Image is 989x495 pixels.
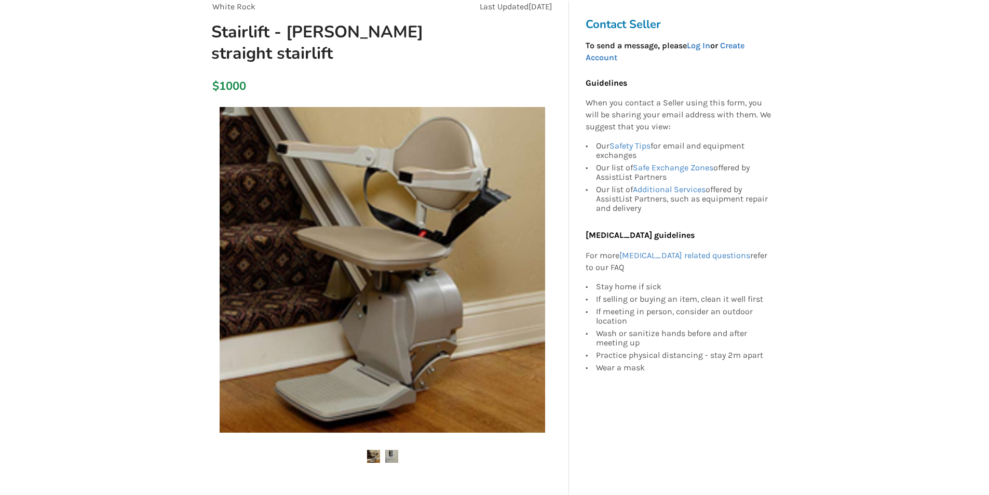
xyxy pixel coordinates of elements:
div: If selling or buying an item, clean it well first [596,293,771,305]
div: Practice physical distancing - stay 2m apart [596,349,771,362]
span: [DATE] [529,2,552,11]
div: Wear a mask [596,362,771,372]
a: [MEDICAL_DATA] related questions [619,250,750,260]
span: White Rock [212,2,255,11]
span: Last Updated [480,2,529,11]
b: Guidelines [586,78,627,88]
img: stairlift - bruno straight stairlift-stairlift-mobility-white rock-assistlist-listing [385,450,398,463]
p: For more refer to our FAQ [586,250,771,274]
div: Our list of offered by AssistList Partners, such as equipment repair and delivery [596,183,771,213]
h1: Stairlift - [PERSON_NAME] straight stairlift [203,21,449,64]
a: Log In [687,41,710,50]
p: When you contact a Seller using this form, you will be sharing your email address with them. We s... [586,98,771,133]
div: Wash or sanitize hands before and after meeting up [596,327,771,349]
div: $1000 [212,79,218,93]
div: If meeting in person, consider an outdoor location [596,305,771,327]
b: [MEDICAL_DATA] guidelines [586,230,695,240]
div: Stay home if sick [596,282,771,293]
strong: To send a message, please or [586,41,744,62]
a: Safety Tips [609,141,651,151]
a: Additional Services [633,184,706,194]
div: Our for email and equipment exchanges [596,141,771,162]
a: Safe Exchange Zones [633,163,713,172]
h3: Contact Seller [586,17,777,32]
img: stairlift - bruno straight stairlift-stairlift-mobility-white rock-assistlist-listing [367,450,380,463]
div: Our list of offered by AssistList Partners [596,162,771,183]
